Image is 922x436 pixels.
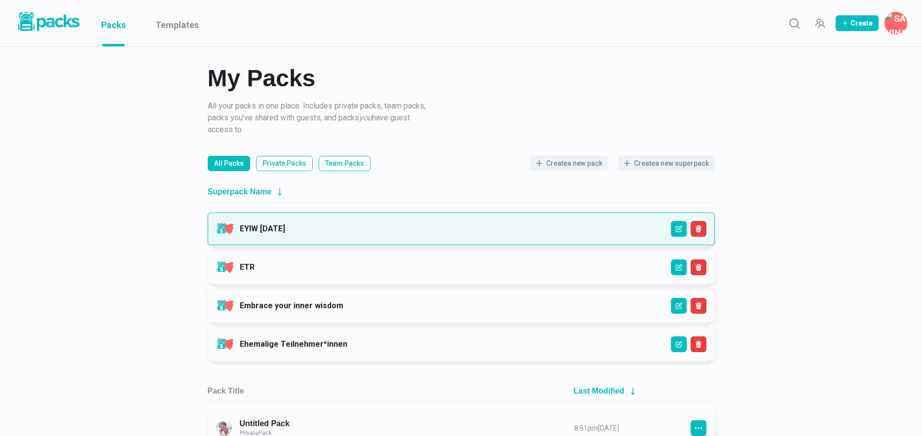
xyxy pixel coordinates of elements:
[15,10,81,33] img: Packs logo
[810,13,830,33] button: Manage Team Invites
[691,259,706,275] button: Delete Superpack
[208,100,430,136] p: All your packs in one place. Includes private packs, team packs, packs you've shared with guests,...
[208,67,715,90] h2: My Packs
[359,113,372,122] i: you
[784,13,804,33] button: Search
[691,336,706,352] button: Delete Superpack
[574,386,625,396] h2: Last Modified
[15,10,81,36] a: Packs logo
[530,155,608,171] button: Createa new pack
[885,12,907,35] button: Savina Tilmann
[262,158,306,169] p: Private Packs
[671,336,687,352] button: Edit
[671,298,687,314] button: Edit
[836,15,879,31] button: Create Pack
[214,158,244,169] p: All Packs
[691,221,706,237] button: Delete Superpack
[671,259,687,275] button: Edit
[691,298,706,314] button: Delete Superpack
[618,155,715,171] button: Createa new superpack
[325,158,364,169] p: Team Packs
[671,221,687,237] button: Edit
[208,386,244,396] h2: Pack Title
[208,187,272,196] h2: Superpack Name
